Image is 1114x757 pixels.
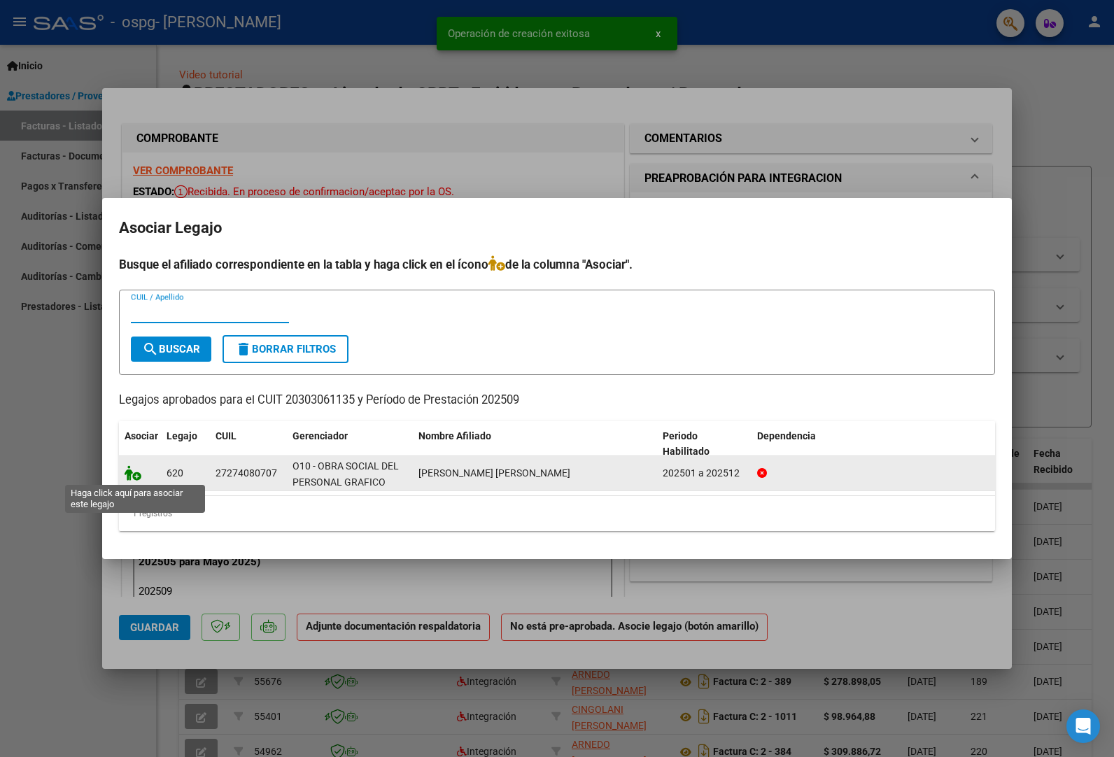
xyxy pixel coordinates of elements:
[119,215,995,241] h2: Asociar Legajo
[216,465,277,481] div: 27274080707
[131,337,211,362] button: Buscar
[663,430,710,458] span: Periodo Habilitado
[413,421,657,467] datatable-header-cell: Nombre Afiliado
[418,467,570,479] span: JIMENEZ CRISTINA RAQUEL
[119,255,995,274] h4: Busque el afiliado correspondiente en la tabla y haga click en el ícono de la columna "Asociar".
[223,335,348,363] button: Borrar Filtros
[663,465,746,481] div: 202501 a 202512
[125,430,158,441] span: Asociar
[235,341,252,358] mat-icon: delete
[1066,709,1100,743] div: Open Intercom Messenger
[142,341,159,358] mat-icon: search
[167,467,183,479] span: 620
[210,421,287,467] datatable-header-cell: CUIL
[119,421,161,467] datatable-header-cell: Asociar
[292,430,348,441] span: Gerenciador
[161,421,210,467] datatable-header-cell: Legajo
[757,430,816,441] span: Dependencia
[657,421,752,467] datatable-header-cell: Periodo Habilitado
[167,430,197,441] span: Legajo
[287,421,413,467] datatable-header-cell: Gerenciador
[418,430,491,441] span: Nombre Afiliado
[216,430,237,441] span: CUIL
[142,343,200,355] span: Buscar
[235,343,336,355] span: Borrar Filtros
[119,496,995,531] div: 1 registros
[119,392,995,409] p: Legajos aprobados para el CUIT 20303061135 y Período de Prestación 202509
[752,421,996,467] datatable-header-cell: Dependencia
[292,460,399,488] span: O10 - OBRA SOCIAL DEL PERSONAL GRAFICO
